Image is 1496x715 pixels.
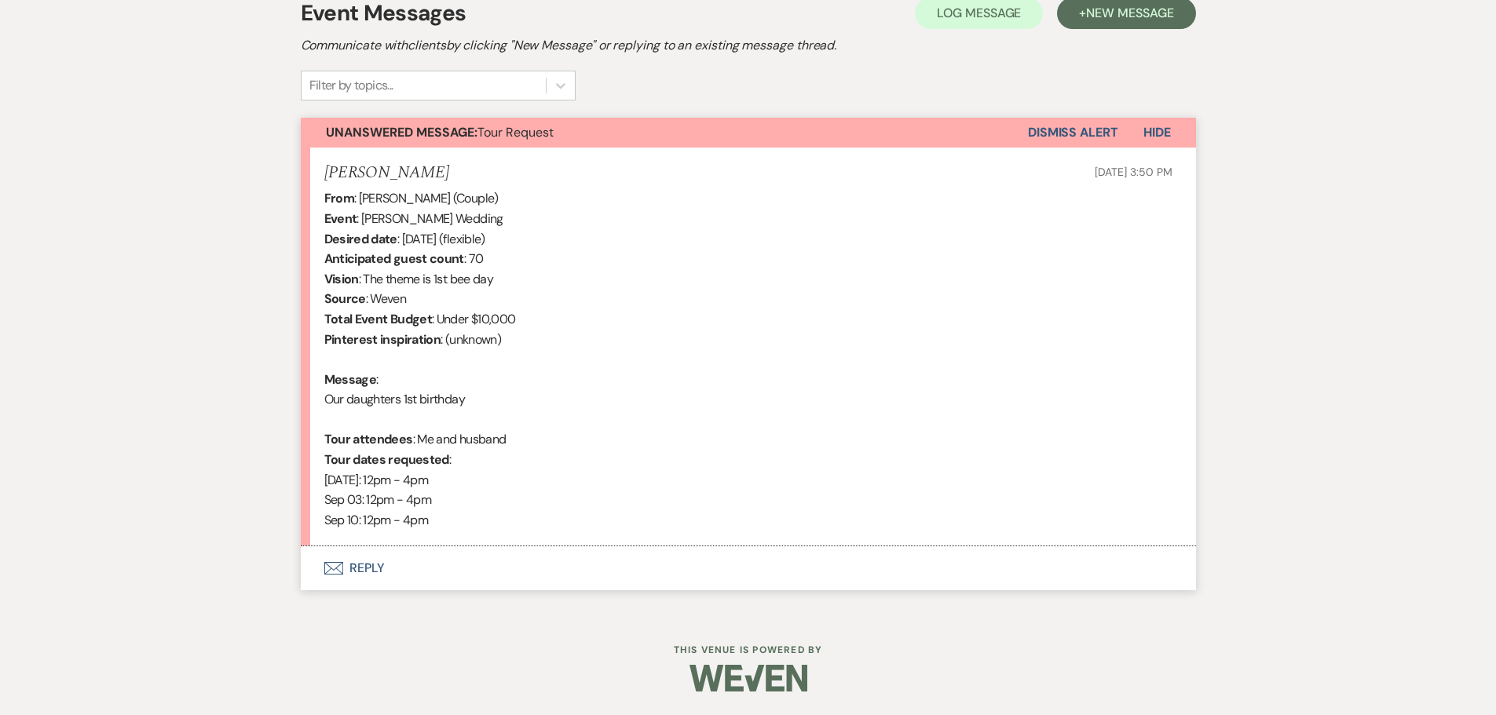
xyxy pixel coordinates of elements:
b: Tour dates requested [324,451,449,468]
b: Source [324,290,366,307]
b: Anticipated guest count [324,250,464,267]
b: Total Event Budget [324,311,432,327]
b: From [324,190,354,206]
span: Log Message [937,5,1021,21]
button: Dismiss Alert [1028,118,1118,148]
div: Filter by topics... [309,76,393,95]
button: Hide [1118,118,1196,148]
b: Tour attendees [324,431,413,447]
b: Event [324,210,357,227]
b: Pinterest inspiration [324,331,441,348]
h5: [PERSON_NAME] [324,163,449,183]
b: Message [324,371,377,388]
b: Vision [324,271,359,287]
span: New Message [1086,5,1173,21]
span: Hide [1143,124,1171,140]
div: : [PERSON_NAME] (Couple) : [PERSON_NAME] Wedding : [DATE] (flexible) : 70 : The theme is 1st bee ... [324,188,1172,530]
b: Desired date [324,231,397,247]
strong: Unanswered Message: [326,124,477,140]
button: Unanswered Message:Tour Request [301,118,1028,148]
h2: Communicate with clients by clicking "New Message" or replying to an existing message thread. [301,36,1196,55]
span: [DATE] 3:50 PM [1095,165,1172,179]
button: Reply [301,546,1196,590]
img: Weven Logo [689,651,807,706]
span: Tour Request [326,124,554,140]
